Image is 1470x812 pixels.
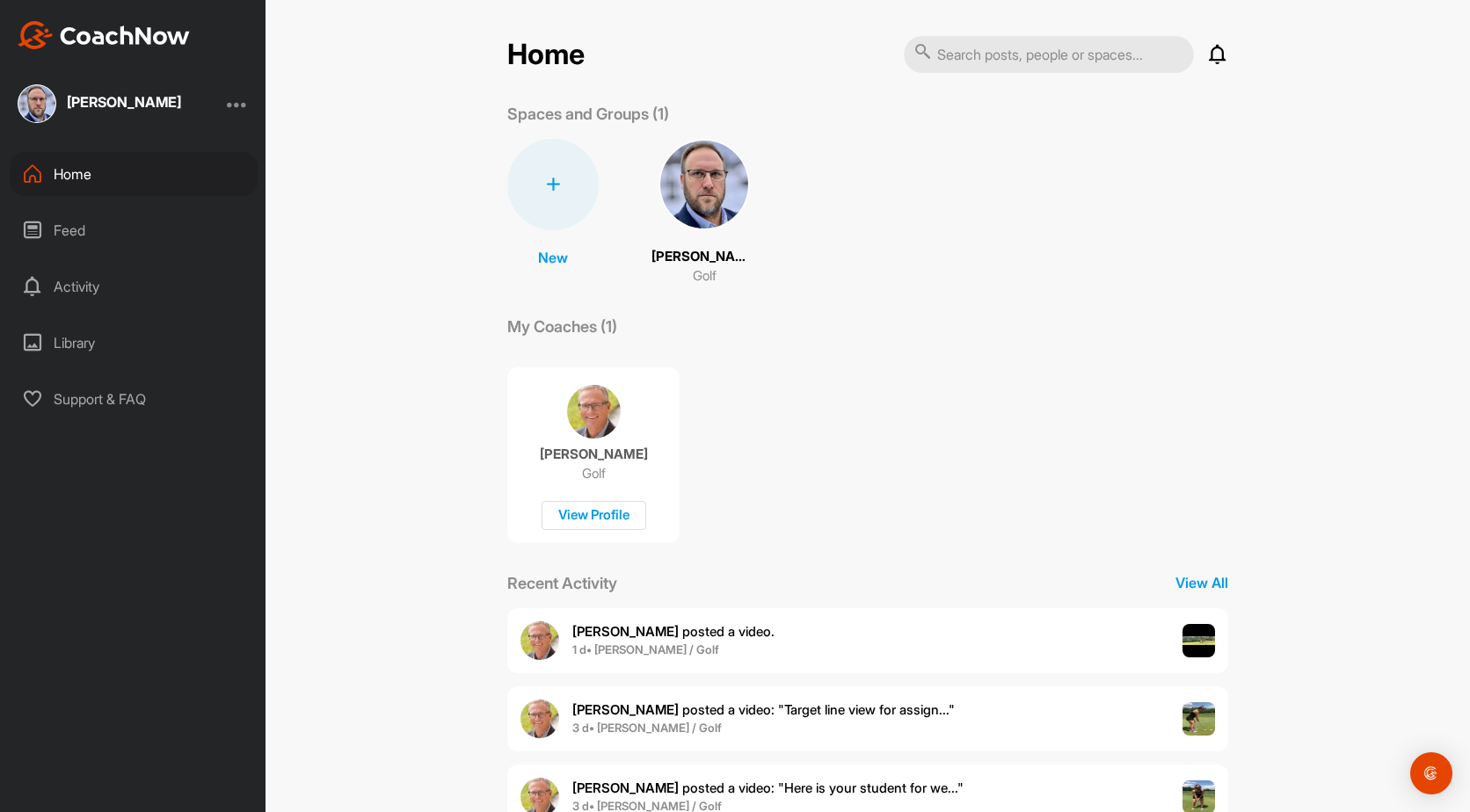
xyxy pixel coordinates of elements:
p: Golf [693,266,717,286]
p: New [538,247,568,268]
img: square_939896ecb2a3fcc1d76e5d8803df0c41.jpg [659,139,750,230]
b: [PERSON_NAME] [572,623,679,640]
p: [PERSON_NAME] [540,446,648,463]
div: View Profile [542,501,646,530]
img: CoachNow [18,21,190,49]
p: Spaces and Groups (1) [507,102,669,126]
div: Feed [10,208,258,252]
p: Golf [582,465,606,482]
img: post image [1183,702,1216,736]
p: [PERSON_NAME] [651,247,757,267]
div: Activity [10,265,258,308]
span: posted a video : " Target line view for assign... " [572,701,955,718]
img: post image [1183,624,1216,657]
b: [PERSON_NAME] [572,701,679,718]
img: user avatar [520,621,559,660]
p: My Coaches (1) [507,315,617,338]
b: [PERSON_NAME] [572,779,679,796]
div: Home [10,152,258,196]
input: Search posts, people or spaces... [904,36,1194,73]
img: user avatar [520,700,559,738]
p: View All [1175,572,1228,593]
img: coach avatar [567,385,621,439]
p: Recent Activity [507,571,617,595]
b: 1 d • [PERSON_NAME] / Golf [572,642,719,656]
span: posted a video . [572,623,775,640]
div: Library [10,321,258,365]
span: posted a video : " Here is your student for we... " [572,779,964,796]
div: Support & FAQ [10,377,258,421]
a: [PERSON_NAME]Golf [651,139,757,286]
b: 3 d • [PERSON_NAME] / Golf [572,721,722,735]
img: square_939896ecb2a3fcc1d76e5d8803df0c41.jpg [18,84,56,123]
h2: Home [507,38,585,72]
div: Open Intercom Messenger [1410,752,1452,794]
div: [PERSON_NAME] [67,95,181,109]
